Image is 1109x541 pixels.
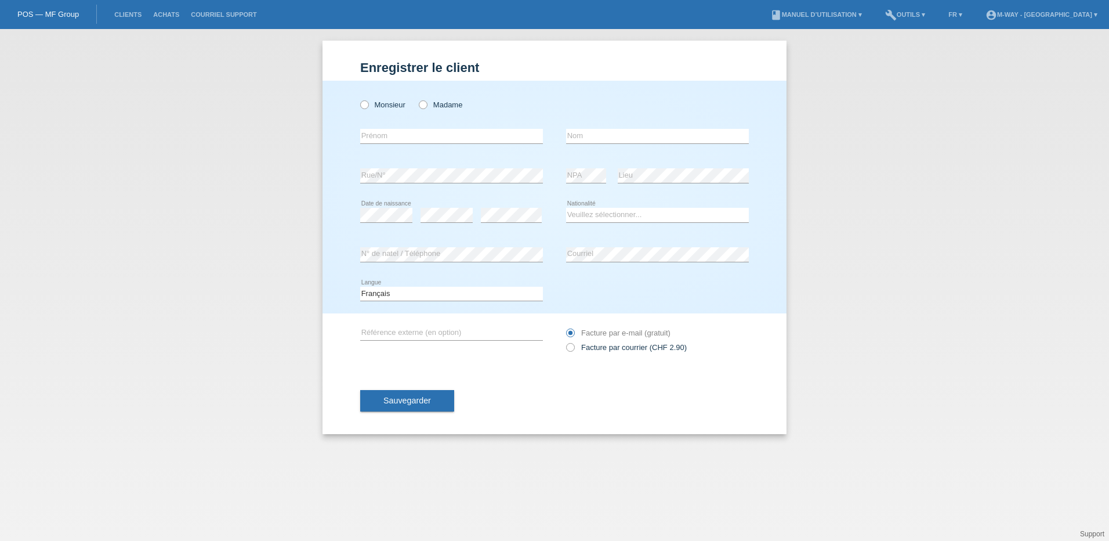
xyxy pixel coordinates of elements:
[770,9,782,21] i: book
[360,100,405,109] label: Monsieur
[764,11,868,18] a: bookManuel d’utilisation ▾
[419,100,426,108] input: Madame
[566,343,574,358] input: Facture par courrier (CHF 2.90)
[147,11,185,18] a: Achats
[17,10,79,19] a: POS — MF Group
[566,343,687,352] label: Facture par courrier (CHF 2.90)
[885,9,897,21] i: build
[980,11,1103,18] a: account_circlem-way - [GEOGRAPHIC_DATA] ▾
[185,11,262,18] a: Courriel Support
[566,329,574,343] input: Facture par e-mail (gratuit)
[360,100,368,108] input: Monsieur
[1080,530,1104,538] a: Support
[419,100,462,109] label: Madame
[360,390,454,412] button: Sauvegarder
[383,396,431,405] span: Sauvegarder
[879,11,931,18] a: buildOutils ▾
[985,9,997,21] i: account_circle
[108,11,147,18] a: Clients
[566,329,671,337] label: Facture par e-mail (gratuit)
[943,11,968,18] a: FR ▾
[360,60,749,75] h1: Enregistrer le client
